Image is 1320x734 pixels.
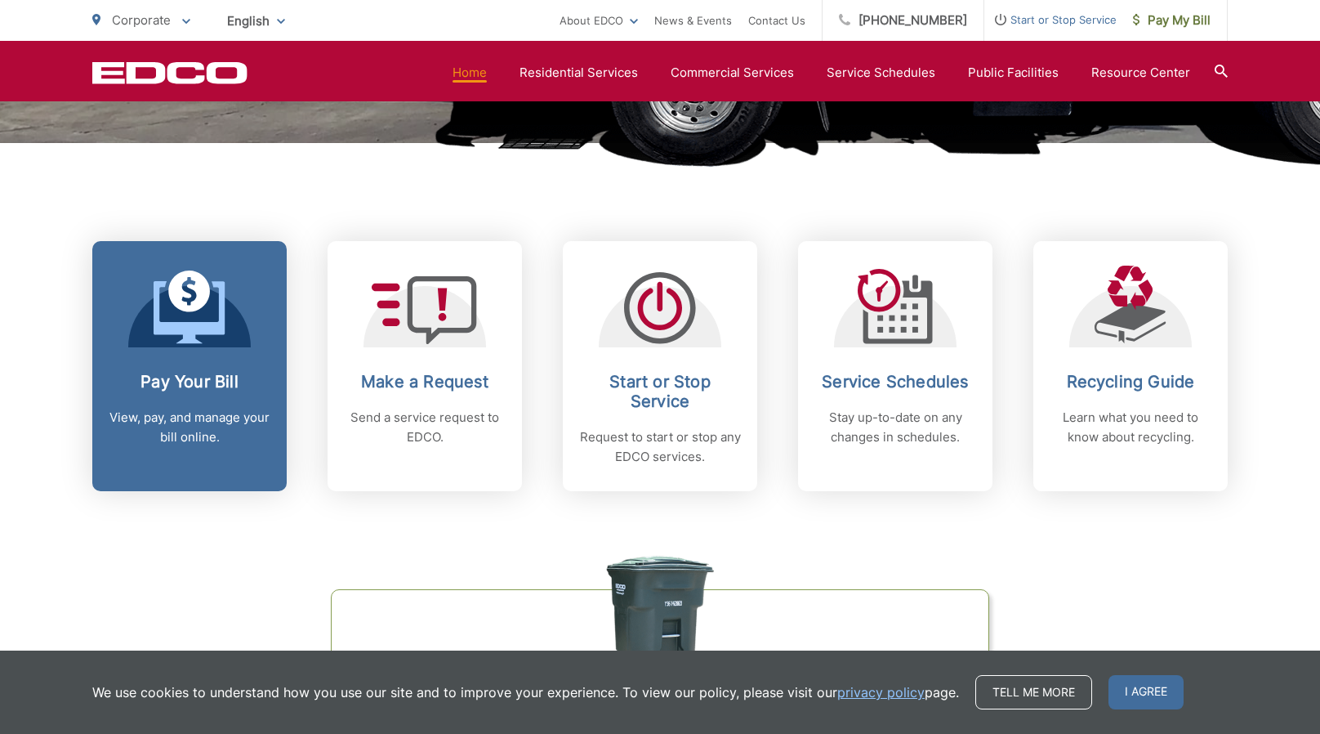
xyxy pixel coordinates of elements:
[344,372,506,392] h2: Make a Request
[827,63,935,83] a: Service Schedules
[112,12,171,28] span: Corporate
[1108,675,1184,709] span: I agree
[92,683,959,702] p: We use cookies to understand how you use our site and to improve your experience. To view our pol...
[520,63,638,83] a: Residential Services
[92,241,287,491] a: Pay Your Bill View, pay, and manage your bill online.
[1133,11,1211,30] span: Pay My Bill
[92,61,247,84] a: EDCD logo. Return to the homepage.
[654,11,732,30] a: News & Events
[975,675,1092,709] a: Tell me more
[344,408,506,447] p: Send a service request to EDCO.
[814,372,976,392] h2: Service Schedules
[328,241,522,491] a: Make a Request Send a service request to EDCO.
[968,63,1059,83] a: Public Facilities
[453,63,487,83] a: Home
[560,11,638,30] a: About EDCO
[1050,372,1211,392] h2: Recycling Guide
[1033,241,1228,491] a: Recycling Guide Learn what you need to know about recycling.
[837,683,925,702] a: privacy policy
[215,7,297,35] span: English
[579,372,741,411] h2: Start or Stop Service
[109,372,270,392] h2: Pay Your Bill
[1091,63,1190,83] a: Resource Center
[109,408,270,447] p: View, pay, and manage your bill online.
[579,427,741,467] p: Request to start or stop any EDCO services.
[671,63,794,83] a: Commercial Services
[814,408,976,447] p: Stay up-to-date on any changes in schedules.
[748,11,805,30] a: Contact Us
[1050,408,1211,447] p: Learn what you need to know about recycling.
[798,241,992,491] a: Service Schedules Stay up-to-date on any changes in schedules.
